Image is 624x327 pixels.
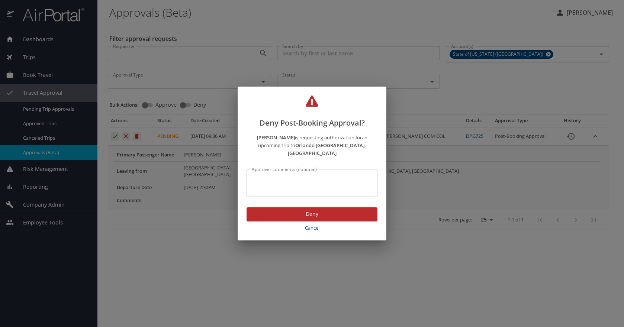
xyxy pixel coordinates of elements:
[247,221,377,234] button: Cancel
[253,210,371,219] span: Deny
[247,95,377,129] h2: Deny Post-Booking Approval?
[247,207,377,222] button: Deny
[257,134,295,141] strong: [PERSON_NAME]
[247,134,377,157] p: is requesting authorization for an upcoming trip to
[250,224,374,232] span: Cancel
[288,142,366,156] strong: Orlando [GEOGRAPHIC_DATA], [GEOGRAPHIC_DATA]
